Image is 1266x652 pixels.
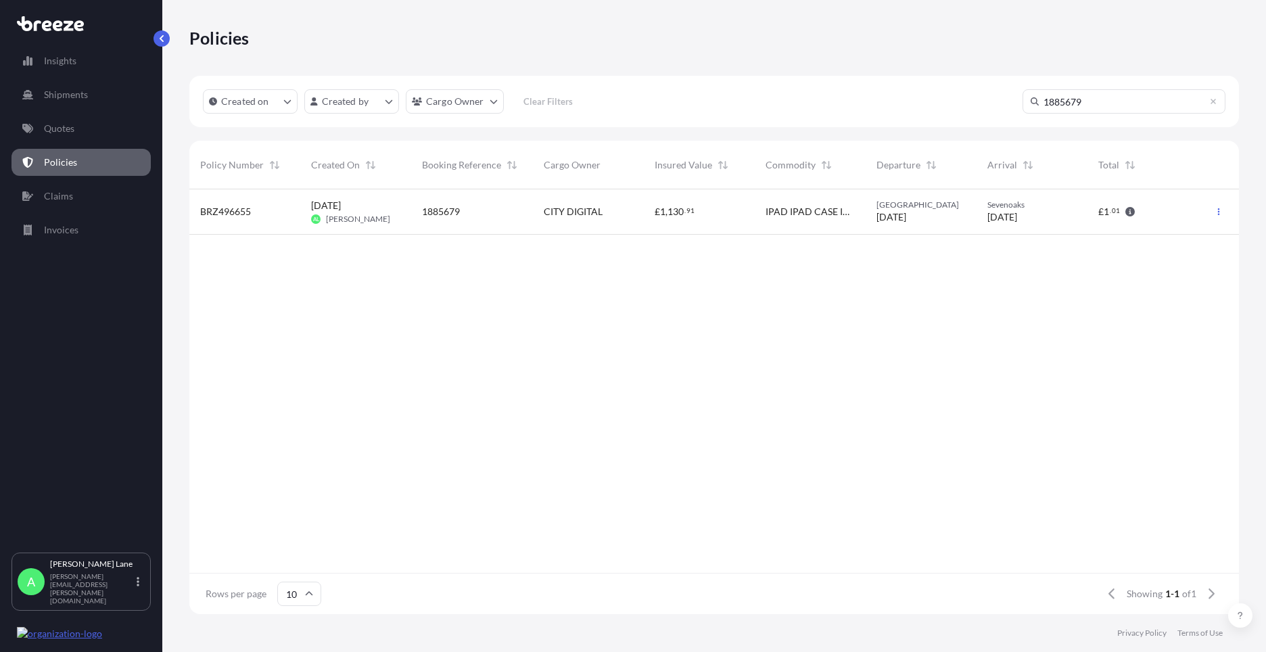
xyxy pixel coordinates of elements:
button: Sort [266,157,283,173]
p: Created by [322,95,369,108]
a: Terms of Use [1177,628,1223,638]
button: Sort [818,157,835,173]
span: [PERSON_NAME] [326,214,390,225]
span: BRZ496655 [200,205,251,218]
span: AL [313,212,319,226]
button: Sort [715,157,731,173]
span: 1 [660,207,665,216]
p: Claims [44,189,73,203]
span: . [1110,208,1111,213]
span: CITY DIGITAL [544,205,603,218]
span: of 1 [1182,587,1196,601]
button: Sort [362,157,379,173]
button: createdBy Filter options [304,89,399,114]
p: Insights [44,54,76,68]
span: Showing [1127,587,1163,601]
span: Booking Reference [422,158,501,172]
span: Total [1098,158,1119,172]
span: , [665,207,667,216]
span: 130 [667,207,684,216]
span: Arrival [987,158,1017,172]
p: Shipments [44,88,88,101]
input: Search Policy or Shipment ID... [1023,89,1225,114]
p: Policies [189,27,250,49]
p: [PERSON_NAME] Lane [50,559,134,569]
p: [PERSON_NAME][EMAIL_ADDRESS][PERSON_NAME][DOMAIN_NAME] [50,572,134,605]
span: Policy Number [200,158,264,172]
span: Departure [876,158,920,172]
button: Sort [1020,157,1036,173]
span: Sevenoaks [987,200,1077,210]
p: Created on [221,95,269,108]
a: Quotes [11,115,151,142]
span: [GEOGRAPHIC_DATA] [876,200,966,210]
p: Clear Filters [523,95,573,108]
button: Sort [923,157,939,173]
span: . [684,208,686,213]
a: Claims [11,183,151,210]
span: [DATE] [987,210,1017,224]
span: Cargo Owner [544,158,601,172]
span: Rows per page [206,587,266,601]
span: £ [1098,207,1104,216]
button: Sort [1122,157,1138,173]
a: Shipments [11,81,151,108]
button: Clear Filters [511,91,586,112]
a: Policies [11,149,151,176]
span: Insured Value [655,158,712,172]
span: A [27,575,35,588]
a: Privacy Policy [1117,628,1167,638]
p: Invoices [44,223,78,237]
span: Created On [311,158,360,172]
span: 01 [1112,208,1120,213]
span: £ [655,207,660,216]
span: 91 [686,208,695,213]
img: organization-logo [17,627,102,641]
span: 1885679 [422,205,460,218]
span: 1 [1104,207,1109,216]
span: [DATE] [311,199,341,212]
p: Policies [44,156,77,169]
span: 1-1 [1165,587,1179,601]
p: Quotes [44,122,74,135]
span: Commodity [766,158,816,172]
span: IPAD IPAD CASE IPENCIL CHARGER [766,205,855,218]
button: createdOn Filter options [203,89,298,114]
span: [DATE] [876,210,906,224]
p: Cargo Owner [426,95,484,108]
a: Invoices [11,216,151,243]
a: Insights [11,47,151,74]
button: cargoOwner Filter options [406,89,504,114]
button: Sort [504,157,520,173]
